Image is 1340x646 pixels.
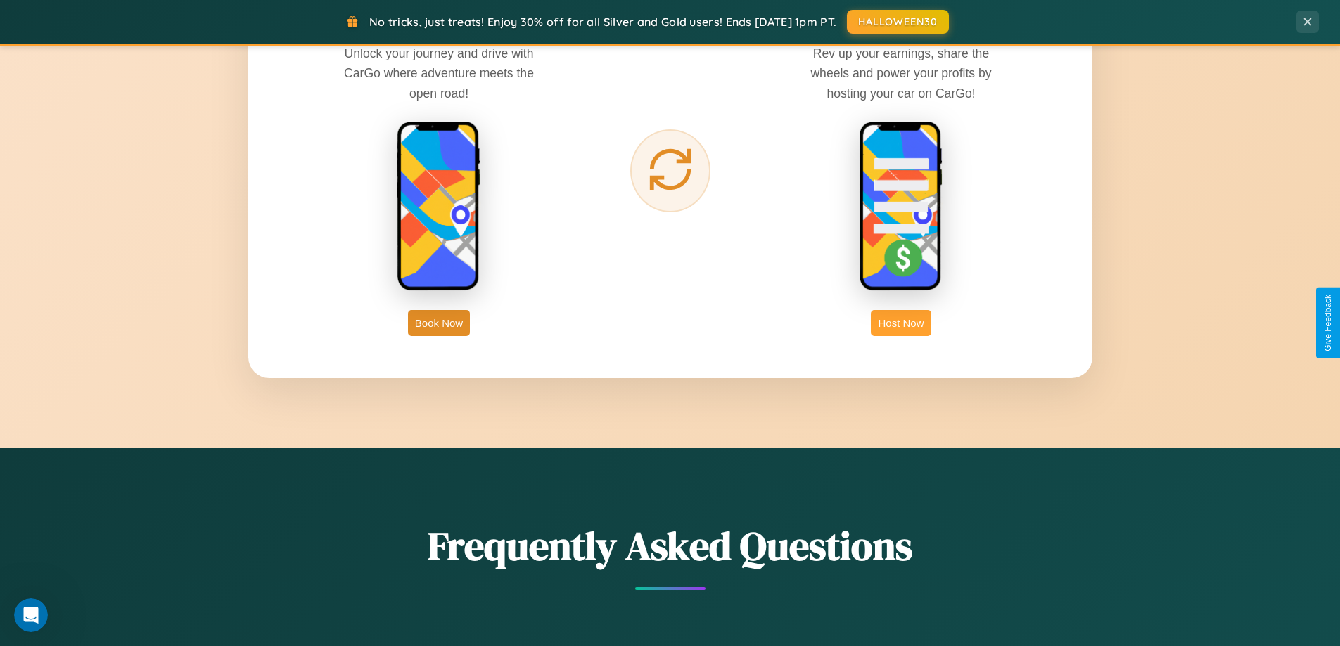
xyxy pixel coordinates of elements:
[796,44,1007,103] p: Rev up your earnings, share the wheels and power your profits by hosting your car on CarGo!
[248,519,1092,573] h2: Frequently Asked Questions
[333,44,544,103] p: Unlock your journey and drive with CarGo where adventure meets the open road!
[1323,295,1333,351] div: Give Feedback
[871,310,931,336] button: Host Now
[859,121,943,292] img: host phone
[14,598,48,632] iframe: Intercom live chat
[397,121,481,292] img: rent phone
[369,15,836,29] span: No tricks, just treats! Enjoy 30% off for all Silver and Gold users! Ends [DATE] 1pm PT.
[408,310,470,336] button: Book Now
[847,10,949,34] button: HALLOWEEN30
